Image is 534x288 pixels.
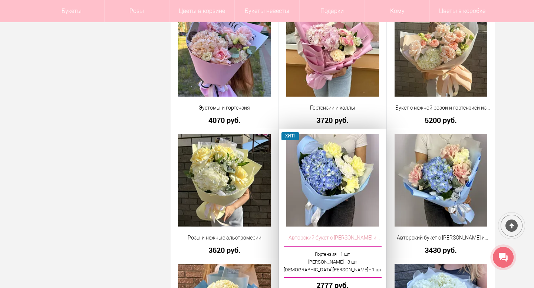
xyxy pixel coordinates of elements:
a: 3620 руб. [175,246,274,254]
a: Гортензии и каллы [284,104,382,112]
img: Авторский букет с голубой гортензией и розами [395,134,487,227]
img: Букет с нежной розой и гортензией из свежих цветов [395,4,487,97]
a: 3720 руб. [284,116,382,124]
img: Розы и нежные альстромерии [178,134,271,227]
a: Розы и нежные альстромерии [175,234,274,242]
a: Авторский букет с [PERSON_NAME] и [PERSON_NAME] [284,234,382,242]
a: Букет с нежной розой и гортензией из свежих цветов [392,104,490,112]
a: Эустомы и гортензия [175,104,274,112]
a: 3430 руб. [392,246,490,254]
img: Гортензии и каллы [286,4,379,97]
span: ХИТ! [281,132,299,140]
img: Авторский букет с розами и голубой гортензией [286,134,379,227]
a: Гортензия - 1 шт[PERSON_NAME] - 3 шт[DEMOGRAPHIC_DATA][PERSON_NAME] - 1 шт [284,246,382,278]
img: Эустомы и гортензия [178,4,271,97]
a: 4070 руб. [175,116,274,124]
a: 5200 руб. [392,116,490,124]
a: Авторский букет с [PERSON_NAME] и [PERSON_NAME] [392,234,490,242]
